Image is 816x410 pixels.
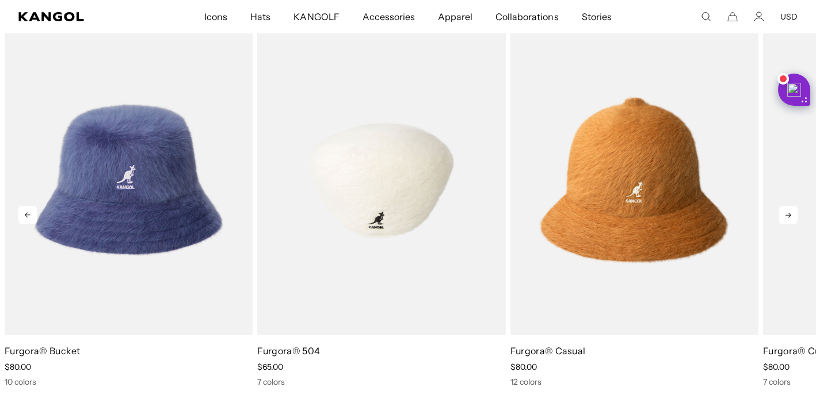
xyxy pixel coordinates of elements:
span: $80.00 [5,362,31,372]
a: Furgora® Casual [510,345,586,357]
img: Furgora® Casual [510,24,758,336]
div: 2 of 9 [253,24,505,388]
div: 7 colors [257,377,505,387]
a: Furgora® Bucket [5,345,81,357]
div: 10 colors [5,377,253,387]
img: Furgora® 504 [257,24,505,336]
span: $65.00 [257,362,283,372]
button: USD [780,12,798,22]
span: $80.00 [510,362,537,372]
span: $80.00 [763,362,790,372]
a: Account [754,12,764,22]
a: Furgora® 504 [257,345,320,357]
button: Cart [727,12,738,22]
a: Kangol [18,12,135,21]
img: Furgora® Bucket [5,24,253,336]
div: 12 colors [510,377,758,387]
summary: Search here [701,12,711,22]
div: 3 of 9 [506,24,758,388]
